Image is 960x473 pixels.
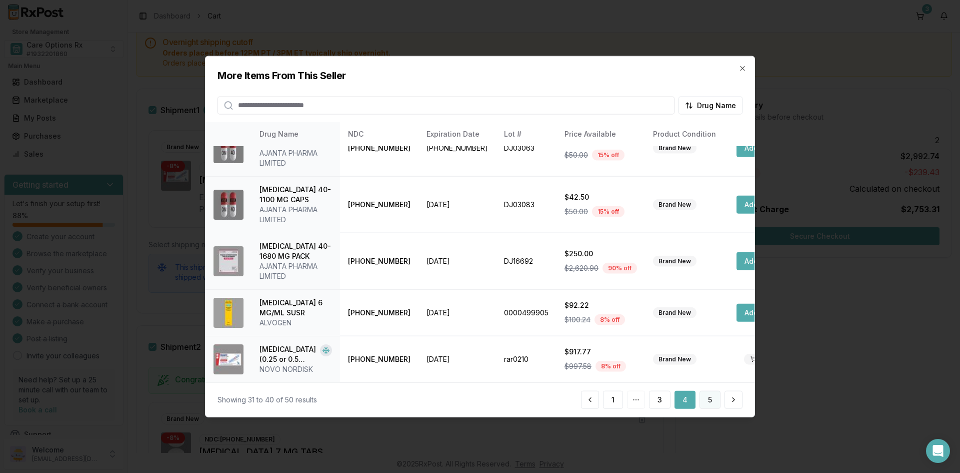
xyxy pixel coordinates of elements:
[564,347,637,357] div: $917.77
[649,391,670,409] button: 3
[418,120,496,176] td: [PHONE_NUMBER]
[595,361,626,372] div: 8 % off
[259,344,316,364] div: [MEDICAL_DATA] (0.25 or 0.5 MG/DOSE) 2 MG/3ML SOPN
[213,298,243,328] img: Oseltamivir Phosphate 6 MG/ML SUSR
[744,354,784,365] div: In Cart
[259,364,332,374] div: NOVO NORDISK
[496,120,556,176] td: DJ03063
[418,289,496,336] td: [DATE]
[736,196,791,214] button: Add to Cart
[251,122,340,146] th: Drug Name
[653,256,696,267] div: Brand New
[602,263,637,274] div: 90 % off
[259,185,332,205] div: [MEDICAL_DATA] 40-1100 MG CAPS
[340,233,418,289] td: [PHONE_NUMBER]
[496,176,556,233] td: DJ03083
[564,192,637,202] div: $42.50
[697,100,736,110] span: Drug Name
[592,150,624,161] div: 15 % off
[653,143,696,154] div: Brand New
[340,336,418,382] td: [PHONE_NUMBER]
[259,298,332,318] div: [MEDICAL_DATA] 6 MG/ML SUSR
[645,122,728,146] th: Product Condition
[259,241,332,261] div: [MEDICAL_DATA] 40-1680 MG PACK
[340,176,418,233] td: [PHONE_NUMBER]
[564,150,588,160] span: $50.00
[678,96,742,114] button: Drug Name
[564,361,591,371] span: $997.58
[213,133,243,163] img: Omeprazole-Sodium Bicarbonate 40-1100 MG CAPS
[418,336,496,382] td: [DATE]
[496,289,556,336] td: 0000499905
[418,176,496,233] td: [DATE]
[213,344,243,374] img: Ozempic (0.25 or 0.5 MG/DOSE) 2 MG/3ML SOPN
[653,354,696,365] div: Brand New
[592,206,624,217] div: 15 % off
[213,246,243,276] img: Omeprazole-Sodium Bicarbonate 40-1680 MG PACK
[564,249,637,259] div: $250.00
[496,122,556,146] th: Lot #
[564,263,598,273] span: $2,620.90
[556,122,645,146] th: Price Available
[340,122,418,146] th: NDC
[736,304,791,322] button: Add to Cart
[564,300,637,310] div: $92.22
[603,391,623,409] button: 1
[594,314,625,325] div: 8 % off
[418,122,496,146] th: Expiration Date
[564,315,590,325] span: $100.24
[217,68,742,82] h2: More Items From This Seller
[213,190,243,220] img: Omeprazole-Sodium Bicarbonate 40-1100 MG CAPS
[418,233,496,289] td: [DATE]
[217,395,317,405] div: Showing 31 to 40 of 50 results
[653,199,696,210] div: Brand New
[340,120,418,176] td: [PHONE_NUMBER]
[496,336,556,382] td: rar0210
[259,318,332,328] div: ALVOGEN
[674,391,695,409] button: 4
[496,233,556,289] td: DJ16692
[564,207,588,217] span: $50.00
[699,391,720,409] button: 5
[653,307,696,318] div: Brand New
[736,139,791,157] button: Add to Cart
[259,261,332,281] div: AJANTA PHARMA LIMITED
[736,252,791,270] button: Add to Cart
[259,148,332,168] div: AJANTA PHARMA LIMITED
[340,289,418,336] td: [PHONE_NUMBER]
[259,205,332,225] div: AJANTA PHARMA LIMITED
